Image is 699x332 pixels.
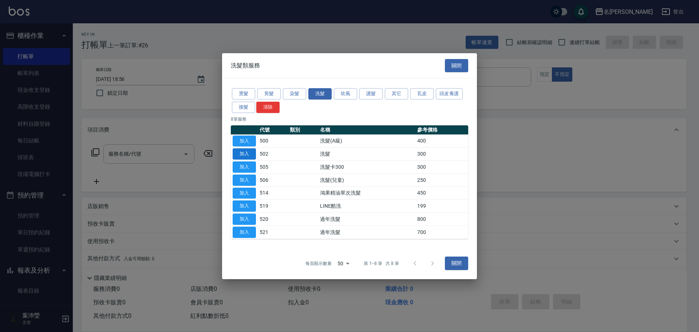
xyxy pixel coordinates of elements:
[445,59,468,72] button: 關閉
[308,88,332,99] button: 洗髮
[318,173,415,187] td: 洗髮(兒童)
[385,88,408,99] button: 其它
[415,134,468,148] td: 400
[233,187,256,199] button: 加入
[415,125,468,134] th: 參考價格
[233,161,256,173] button: 加入
[288,125,318,134] th: 類別
[232,102,255,113] button: 接髮
[257,88,281,99] button: 剪髮
[415,148,468,161] td: 300
[258,212,288,226] td: 520
[335,253,352,273] div: 50
[258,200,288,213] td: 519
[258,173,288,187] td: 506
[233,214,256,225] button: 加入
[283,88,306,99] button: 染髮
[318,212,415,226] td: 過年洗髮
[231,62,260,69] span: 洗髮類服務
[410,88,434,99] button: 瓦皮
[364,260,399,267] p: 第 1–8 筆 共 8 筆
[415,212,468,226] td: 800
[233,227,256,238] button: 加入
[258,134,288,148] td: 500
[318,125,415,134] th: 名稱
[415,173,468,187] td: 250
[334,88,357,99] button: 吹風
[305,260,332,267] p: 每頁顯示數量
[258,125,288,134] th: 代號
[232,88,255,99] button: 燙髮
[318,160,415,173] td: 洗髮卡300
[256,102,280,113] button: 清除
[436,88,463,99] button: 頭皮養護
[233,175,256,186] button: 加入
[359,88,383,99] button: 護髮
[318,187,415,200] td: 鴻果精油單次洗髮
[258,226,288,239] td: 521
[233,200,256,212] button: 加入
[415,160,468,173] td: 300
[258,187,288,200] td: 514
[258,160,288,173] td: 505
[445,257,468,270] button: 關閉
[415,226,468,239] td: 700
[258,148,288,161] td: 502
[415,200,468,213] td: 199
[233,148,256,160] button: 加入
[233,135,256,147] button: 加入
[415,187,468,200] td: 450
[318,226,415,239] td: 過年洗髮
[231,116,468,122] p: 8 筆服務
[318,134,415,148] td: 洗髮(A級)
[318,148,415,161] td: 洗髮
[318,200,415,213] td: LINE酷洗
